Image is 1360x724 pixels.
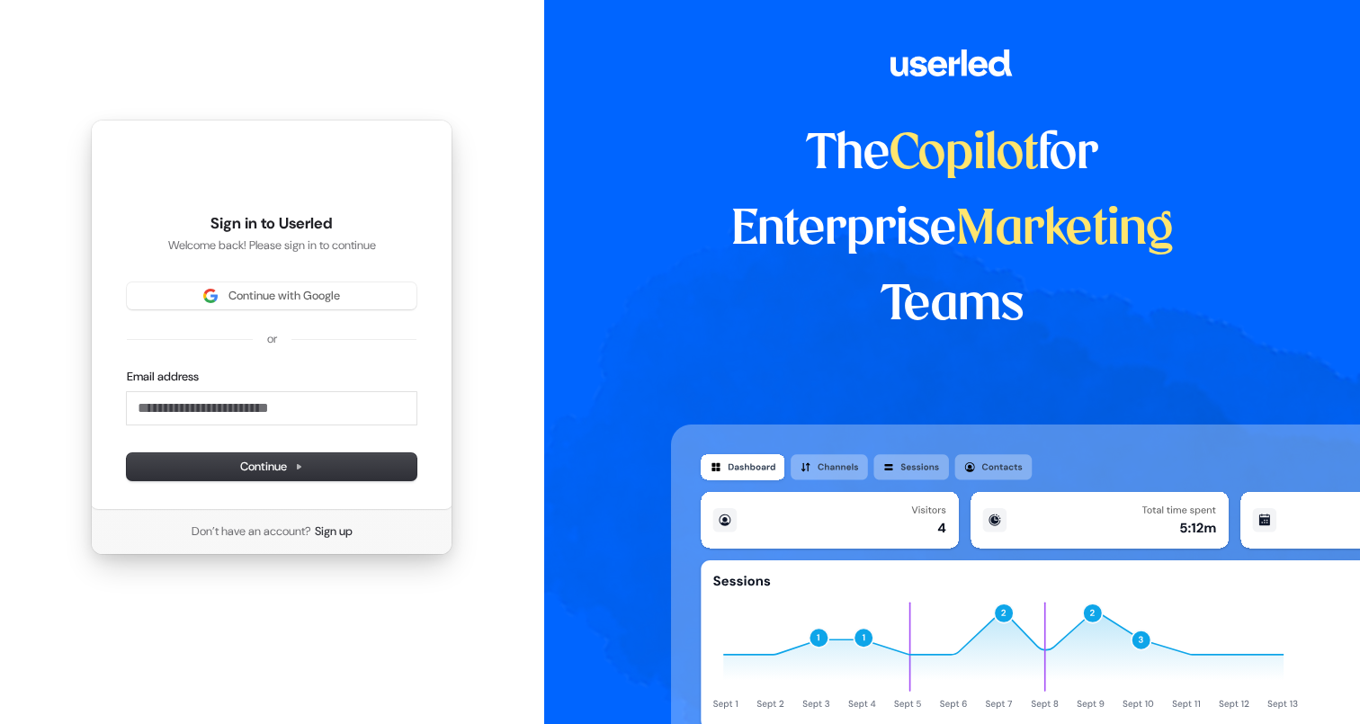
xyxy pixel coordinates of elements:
button: Sign in with GoogleContinue with Google [127,282,416,309]
img: Sign in with Google [203,289,218,303]
span: Copilot [890,131,1038,178]
span: Continue with Google [228,288,340,304]
span: Marketing [956,207,1174,254]
span: Don’t have an account? [192,523,311,540]
label: Email address [127,369,199,385]
span: Continue [240,459,303,475]
h1: The for Enterprise Teams [671,117,1233,344]
button: Continue [127,453,416,480]
p: Welcome back! Please sign in to continue [127,237,416,254]
h1: Sign in to Userled [127,213,416,235]
p: or [267,331,277,347]
a: Sign up [315,523,353,540]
